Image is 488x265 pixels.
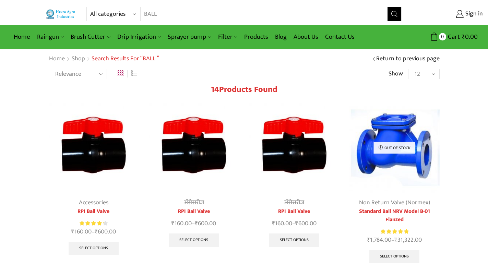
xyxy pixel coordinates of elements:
a: RPI Ball Valve [249,207,340,216]
span: – [249,219,340,228]
a: Drip Irrigation [114,29,164,45]
span: Rated out of 5 [80,220,104,227]
span: – [149,219,239,228]
img: Standard Ball NRV Model B-01 Flanzed [349,103,440,193]
div: Rated 5.00 out of 5 [381,228,408,235]
a: RPI Ball Valve [49,207,139,216]
a: Non Return Valve (Normex) [359,197,430,208]
span: ₹ [295,218,298,229]
span: Rated out of 5 [381,228,408,235]
bdi: 0.00 [462,32,478,42]
div: Rated 4.33 out of 5 [80,220,107,227]
bdi: 1,784.00 [367,235,391,245]
bdi: 31,322.00 [394,235,422,245]
span: Cart [446,32,460,41]
a: Raingun [34,29,67,45]
a: अ‍ॅसेसरीज [284,197,304,208]
span: – [49,227,139,237]
img: Flow Control Valve [49,103,139,193]
bdi: 160.00 [171,218,192,229]
a: 0 Cart ₹0.00 [408,31,478,43]
a: Home [49,55,65,63]
a: Shop [71,55,85,63]
p: Out of stock [374,142,415,154]
a: Select options for “Standard Ball NRV Model B-01 Flanzed” [369,250,419,264]
a: Home [10,29,34,45]
span: ₹ [394,235,397,245]
span: ₹ [71,227,74,237]
a: Products [241,29,272,45]
a: अ‍ॅसेसरीज [184,197,204,208]
select: Shop order [49,69,107,79]
h1: Search results for “BALL ” [92,55,159,63]
span: Sign in [464,10,483,19]
a: Sprayer pump [164,29,214,45]
span: 0 [439,33,446,40]
nav: Breadcrumb [49,55,159,63]
button: Search button [388,7,401,21]
span: ₹ [462,32,465,42]
bdi: 600.00 [95,227,116,237]
span: ₹ [367,235,370,245]
span: Show [389,70,403,79]
a: Select options for “RPI Ball Valve” [169,233,219,247]
a: Select options for “RPI Ball Valve” [69,242,119,255]
a: Accessories [79,197,108,208]
a: Contact Us [322,29,358,45]
a: About Us [290,29,322,45]
a: Return to previous page [376,55,440,63]
bdi: 600.00 [195,218,216,229]
bdi: 600.00 [295,218,317,229]
span: Products found [219,83,277,96]
span: ₹ [171,218,175,229]
a: Select options for “RPI Ball Valve” [269,233,319,247]
bdi: 160.00 [272,218,292,229]
span: ₹ [95,227,98,237]
span: 14 [211,83,219,96]
a: Standard Ball NRV Model B-01 Flanzed [349,207,440,224]
bdi: 160.00 [71,227,92,237]
span: – [349,236,440,245]
a: RPI Ball Valve [149,207,239,216]
img: Flow Control Valve [149,103,239,193]
img: Flow Control Valve [249,103,340,193]
span: ₹ [195,218,198,229]
a: Filter [215,29,241,45]
a: Brush Cutter [67,29,114,45]
a: Blog [272,29,290,45]
span: ₹ [272,218,275,229]
input: Search for... [141,7,379,21]
a: Sign in [412,8,483,20]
